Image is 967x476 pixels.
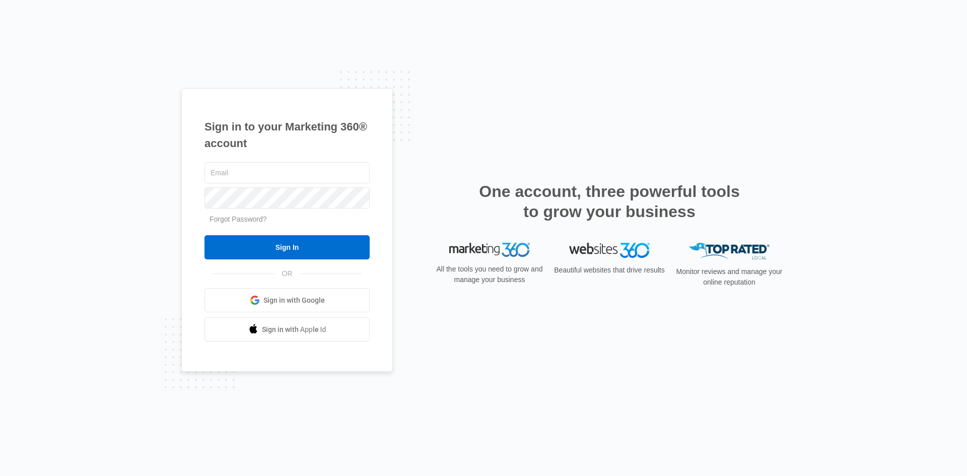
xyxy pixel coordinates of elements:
[204,162,370,183] input: Email
[476,181,743,222] h2: One account, three powerful tools to grow your business
[204,118,370,152] h1: Sign in to your Marketing 360® account
[689,243,770,259] img: Top Rated Local
[204,235,370,259] input: Sign In
[275,268,300,279] span: OR
[263,295,325,306] span: Sign in with Google
[210,215,267,223] a: Forgot Password?
[673,266,786,288] p: Monitor reviews and manage your online reputation
[569,243,650,257] img: Websites 360
[433,264,546,285] p: All the tools you need to grow and manage your business
[204,317,370,342] a: Sign in with Apple Id
[204,288,370,312] a: Sign in with Google
[553,265,666,276] p: Beautiful websites that drive results
[449,243,530,257] img: Marketing 360
[262,324,326,335] span: Sign in with Apple Id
